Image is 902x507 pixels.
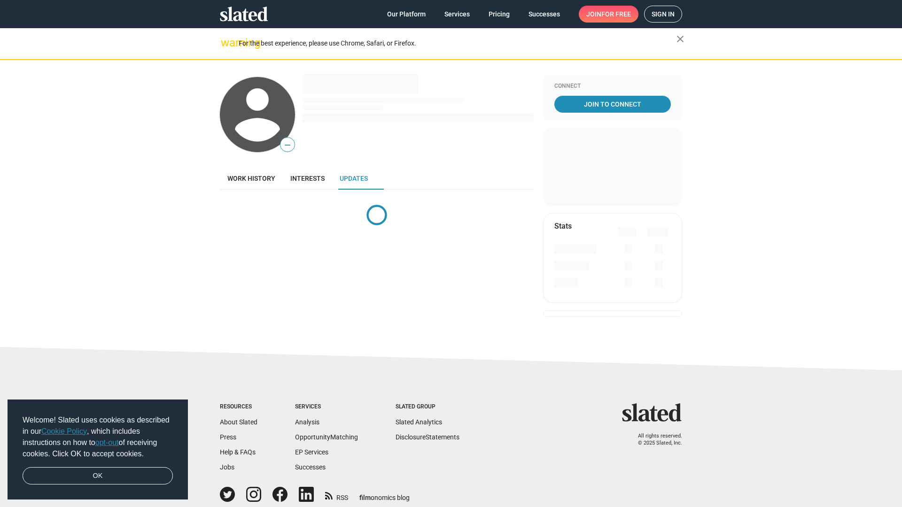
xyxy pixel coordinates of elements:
span: Interests [290,175,325,182]
a: Successes [295,463,326,471]
span: Join To Connect [556,96,669,113]
mat-card-title: Stats [554,221,572,231]
a: opt-out [95,438,119,446]
p: All rights reserved. © 2025 Slated, Inc. [628,433,682,446]
a: EP Services [295,448,328,456]
a: DisclosureStatements [396,433,459,441]
div: Services [295,403,358,411]
mat-icon: warning [221,37,232,48]
a: filmonomics blog [359,486,410,502]
a: Slated Analytics [396,418,442,426]
a: Services [437,6,477,23]
a: Cookie Policy [41,427,87,435]
span: Services [444,6,470,23]
div: cookieconsent [8,399,188,500]
a: Press [220,433,236,441]
div: Connect [554,83,671,90]
span: film [359,494,371,501]
div: For the best experience, please use Chrome, Safari, or Firefox. [239,37,676,50]
div: Resources [220,403,257,411]
span: Successes [529,6,560,23]
a: Our Platform [380,6,433,23]
span: Sign in [652,6,675,22]
a: Interests [283,167,332,190]
a: RSS [325,488,348,502]
a: Analysis [295,418,319,426]
a: OpportunityMatching [295,433,358,441]
span: Work history [227,175,275,182]
span: — [280,139,295,151]
a: Joinfor free [579,6,638,23]
a: Pricing [481,6,517,23]
a: Successes [521,6,568,23]
span: Welcome! Slated uses cookies as described in our , which includes instructions on how to of recei... [23,415,173,460]
a: Sign in [644,6,682,23]
div: Slated Group [396,403,459,411]
a: Updates [332,167,375,190]
a: Jobs [220,463,234,471]
span: Our Platform [387,6,426,23]
a: Help & FAQs [220,448,256,456]
span: for free [601,6,631,23]
mat-icon: close [675,33,686,45]
span: Join [586,6,631,23]
span: Updates [340,175,368,182]
span: Pricing [489,6,510,23]
a: Join To Connect [554,96,671,113]
a: dismiss cookie message [23,467,173,485]
a: Work history [220,167,283,190]
a: About Slated [220,418,257,426]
